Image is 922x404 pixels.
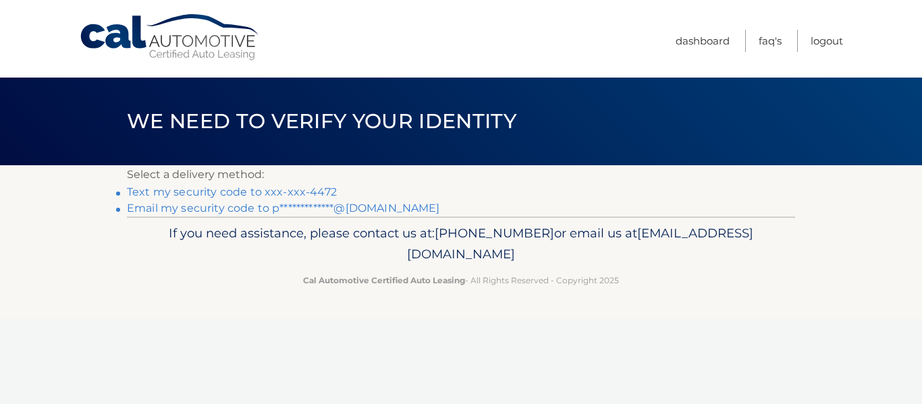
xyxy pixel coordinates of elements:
strong: Cal Automotive Certified Auto Leasing [303,275,465,285]
a: Logout [811,30,843,52]
a: Text my security code to xxx-xxx-4472 [127,185,337,198]
a: Dashboard [676,30,730,52]
a: Cal Automotive [79,13,261,61]
p: If you need assistance, please contact us at: or email us at [136,223,786,266]
a: FAQ's [759,30,782,52]
span: We need to verify your identity [127,109,516,134]
span: [PHONE_NUMBER] [435,225,554,241]
p: Select a delivery method: [127,165,795,184]
p: - All Rights Reserved - Copyright 2025 [136,273,786,287]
